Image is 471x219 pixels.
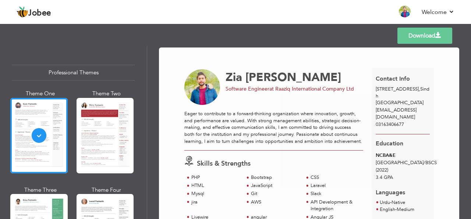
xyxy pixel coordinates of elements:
span: Jobee [28,9,51,17]
div: Theme One [12,90,69,98]
div: Theme Two [78,90,135,98]
a: Welcome [422,8,454,17]
img: jobee.io [17,6,28,18]
div: Professional Themes [12,65,135,81]
div: Theme Three [12,186,69,194]
img: Profile Img [399,6,411,17]
a: Jobee [17,6,51,18]
a: Download [397,28,452,44]
div: Theme Four [78,186,135,194]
